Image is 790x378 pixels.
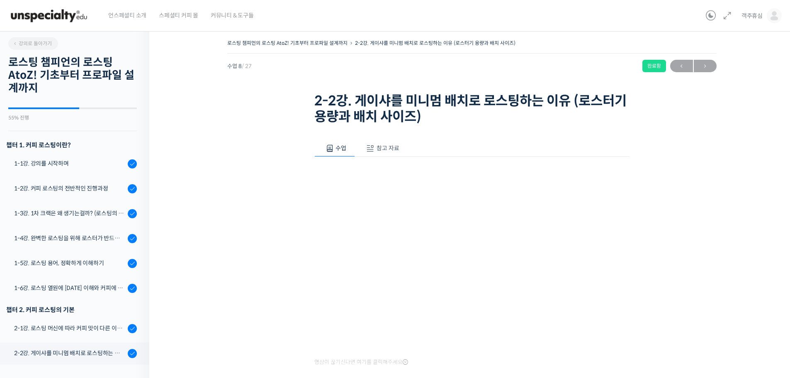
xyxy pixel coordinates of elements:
span: / 27 [242,63,252,70]
h3: 챕터 1. 커피 로스팅이란? [6,139,137,151]
div: 챕터 2. 커피 로스팅의 기본 [6,304,137,315]
a: 강의로 돌아가기 [8,37,58,50]
div: 1-1강. 강의를 시작하며 [14,159,125,168]
a: ←이전 [670,60,693,72]
div: 1-6강. 로스팅 열원에 [DATE] 이해와 커피에 미치는 영향 [14,283,125,293]
span: 강의로 돌아가기 [12,40,52,46]
span: 참고 자료 [377,144,399,152]
div: 1-5강. 로스팅 용어, 정확하게 이해하기 [14,259,125,268]
span: 수업 8 [227,63,252,69]
a: 로스팅 챔피언의 로스팅 AtoZ! 기초부터 프로파일 설계까지 [227,40,348,46]
div: 1-4강. 완벽한 로스팅을 위해 로스터가 반드시 갖춰야 할 것 (로스팅 목표 설정하기) [14,234,125,243]
a: 2-2강. 게이샤를 미니멈 배치로 로스팅하는 이유 (로스터기 용량과 배치 사이즈) [355,40,515,46]
div: 완료함 [642,60,666,72]
h1: 2-2강. 게이샤를 미니멈 배치로 로스팅하는 이유 (로스터기 용량과 배치 사이즈) [314,93,630,125]
a: 다음→ [694,60,717,72]
div: 2-2강. 게이샤를 미니멈 배치로 로스팅하는 이유 (로스터기 용량과 배치 사이즈) [14,349,125,358]
div: 1-2강. 커피 로스팅의 전반적인 진행과정 [14,184,125,193]
div: 1-3강. 1차 크랙은 왜 생기는걸까? (로스팅의 물리적, 화학적 변화) [14,209,125,218]
span: 영상이 끊기신다면 여기를 클릭해주세요 [314,359,408,366]
span: ← [670,61,693,72]
h2: 로스팅 챔피언의 로스팅 AtoZ! 기초부터 프로파일 설계까지 [8,56,137,95]
div: 2-1강. 로스팅 머신에 따라 커피 맛이 다른 이유 (로스팅 머신의 매커니즘과 열원) [14,324,125,333]
div: 55% 진행 [8,115,137,120]
span: 수업 [335,144,346,152]
span: → [694,61,717,72]
span: 객주휴심 [741,12,763,20]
